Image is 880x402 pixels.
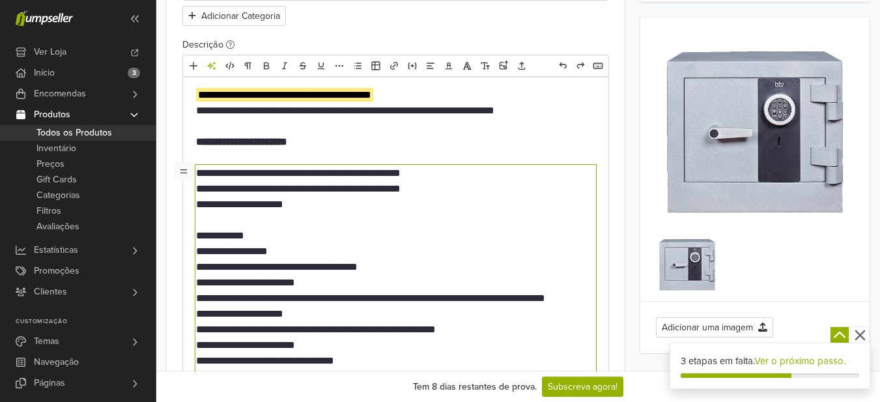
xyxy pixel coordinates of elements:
[495,57,512,74] a: Carregar imagens
[440,57,457,74] a: Cor do texto
[36,203,61,219] span: Filtros
[258,57,275,74] a: Negrito
[182,6,286,26] button: Adicionar Categoria
[294,57,311,74] a: Excluído
[331,57,348,74] a: Mais formatação
[413,380,537,394] div: Tem 8 dias restantes de prova.
[34,331,59,352] span: Temas
[754,355,845,367] a: Ver o próximo passo.
[656,233,718,296] img: 140
[240,57,257,74] a: Formato
[36,172,77,188] span: Gift Cards
[34,352,79,373] span: Navegação
[656,317,773,337] button: Adicionar uma imagem
[203,57,220,74] a: Ferramentas de IA
[34,240,78,261] span: Estatísticas
[36,219,79,235] span: Avaliações
[16,318,156,326] p: Customização
[36,141,76,156] span: Inventário
[182,38,234,52] label: Descrição
[349,57,366,74] a: Lista
[185,57,202,74] a: Adicionar
[128,68,140,78] span: 3
[313,57,330,74] a: Sublinhado
[404,57,421,74] a: Incorporar
[36,125,112,141] span: Todos os Produtos
[681,354,859,369] div: 3 etapas em falta.
[276,57,293,74] a: Itálico
[513,57,530,74] a: Carregar ficheiros
[34,104,70,125] span: Produtos
[589,57,606,74] a: Atalhos
[34,83,86,104] span: Encomendas
[34,373,65,394] span: Páginas
[542,377,623,397] a: Subscreva agora!
[554,57,571,74] a: Desfazer
[34,42,66,63] span: Ver Loja
[36,156,64,172] span: Preços
[34,281,67,302] span: Clientes
[34,63,55,83] span: Início
[34,261,79,281] span: Promoções
[386,57,403,74] a: Link
[459,57,475,74] a: Letra
[572,57,589,74] a: Refazer
[367,57,384,74] a: Tabela
[422,57,439,74] a: Alinhamento
[221,57,238,74] a: HTML
[36,188,80,203] span: Categorias
[656,33,854,231] img: CARTAGO_20E-45.jpg
[175,162,193,180] a: Alternar
[477,57,494,74] a: Tamanho da letra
